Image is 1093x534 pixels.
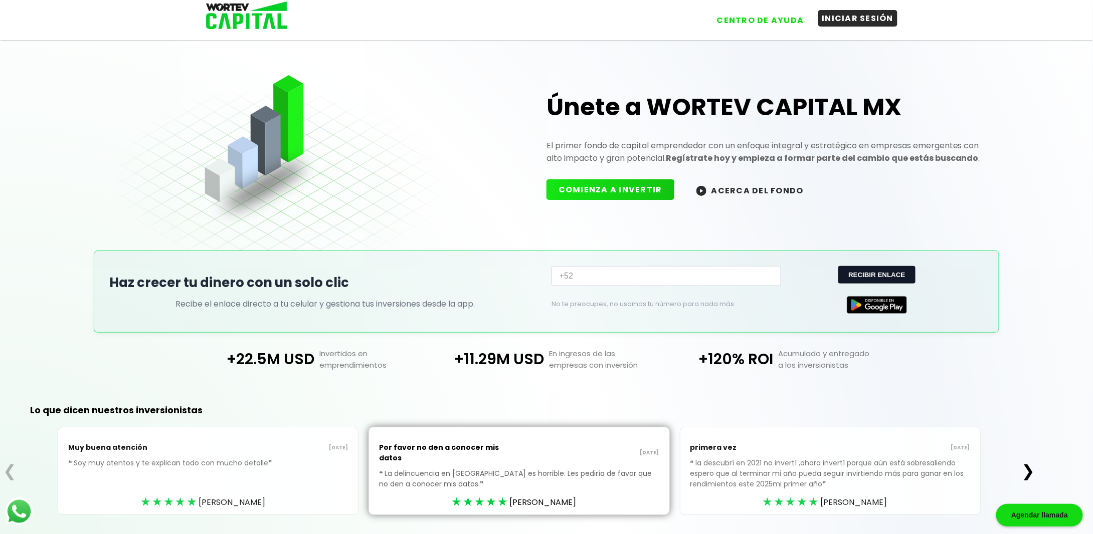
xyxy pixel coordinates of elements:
[690,437,830,458] p: primera vez
[5,497,33,525] img: logos_whatsapp-icon.242b2217.svg
[68,458,74,468] span: ❝
[847,296,907,314] img: Google Play
[452,494,510,509] div: ★★★★★
[109,273,541,293] h2: Haz crecer tu dinero con un solo clic
[552,300,765,309] p: No te preocupes, no usamos tu número para nada más.
[480,479,485,489] span: ❞
[713,12,808,29] button: CENTRO DE AYUDA
[314,348,432,371] p: Invertidos en emprendimientos
[838,266,915,284] button: RECIBIR ENLACE
[546,184,684,195] a: COMIENZA A INVERTIR
[176,298,475,310] p: Recibe el enlace directo a tu celular y gestiona tus inversiones desde la app.
[379,468,659,504] p: La delincuencia en [GEOGRAPHIC_DATA] es horrible. Les pediría de favor que no den a conocer mis d...
[546,91,984,123] h1: Únete a WORTEV CAPITAL MX
[763,494,821,509] div: ★★★★★
[432,348,544,371] p: +11.29M USD
[821,496,887,508] span: [PERSON_NAME]
[661,348,774,371] p: +120% ROI
[199,496,266,508] span: [PERSON_NAME]
[544,348,661,371] p: En ingresos de las empresas con inversión
[379,437,519,468] p: Por favor no den a conocer mis datos
[546,139,984,164] p: El primer fondo de capital emprendedor con un enfoque integral y estratégico en empresas emergent...
[696,186,706,196] img: wortev-capital-acerca-del-fondo
[141,494,199,509] div: ★★★★★
[1019,461,1038,481] button: ❯
[268,458,274,468] span: ❞
[818,10,898,27] button: INICIAR SESIÓN
[379,468,385,478] span: ❝
[690,458,696,468] span: ❝
[808,5,898,29] a: INICIAR SESIÓN
[546,179,674,200] button: COMIENZA A INVERTIR
[68,437,208,458] p: Muy buena atención
[690,458,970,504] p: la descubrí en 2021 no invertí ,ahora invertí porque aún está sobresaliendo espero que al termina...
[510,496,577,508] span: [PERSON_NAME]
[208,444,348,452] p: [DATE]
[996,504,1083,526] div: Agendar llamada
[202,348,314,371] p: +22.5M USD
[830,444,970,452] p: [DATE]
[774,348,891,371] p: Acumulado y entregado a los inversionistas
[519,449,659,457] p: [DATE]
[68,458,348,483] p: Soy muy atentos y te explican todo con mucho detalle
[823,479,828,489] span: ❞
[666,152,979,164] strong: Regístrate hoy y empieza a formar parte del cambio que estás buscando
[703,5,808,29] a: CENTRO DE AYUDA
[684,179,816,201] button: ACERCA DEL FONDO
